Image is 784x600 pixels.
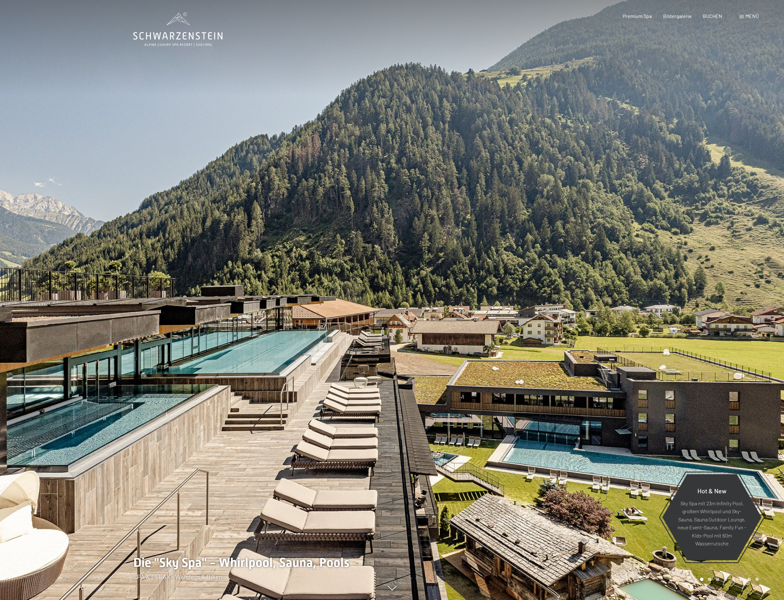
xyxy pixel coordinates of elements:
p: Sky Spa mit 23m Infinity Pool, großem Whirlpool und Sky-Sauna, Sauna Outdoor Lounge, neue Event-S... [678,499,746,548]
div: Carousel Page 8 [755,578,759,581]
a: Premium Spa [623,13,652,19]
div: Carousel Pagination [698,578,759,581]
div: Carousel Page 2 [708,578,711,581]
div: Carousel Page 3 [716,578,719,581]
span: Hot & New [697,487,727,494]
div: Carousel Page 5 [732,578,735,581]
div: Carousel Page 4 [724,578,727,581]
div: Carousel Page 7 [747,578,751,581]
a: Hot & New Sky Spa mit 23m Infinity Pool, großem Whirlpool und Sky-Sauna, Sauna Outdoor Lounge, ne... [662,474,762,561]
a: Bildergalerie [663,13,692,19]
div: Carousel Page 6 [739,578,743,581]
span: Menü [745,13,759,19]
a: BUCHEN [703,13,722,19]
div: Carousel Page 1 (Current Slide) [700,578,703,581]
